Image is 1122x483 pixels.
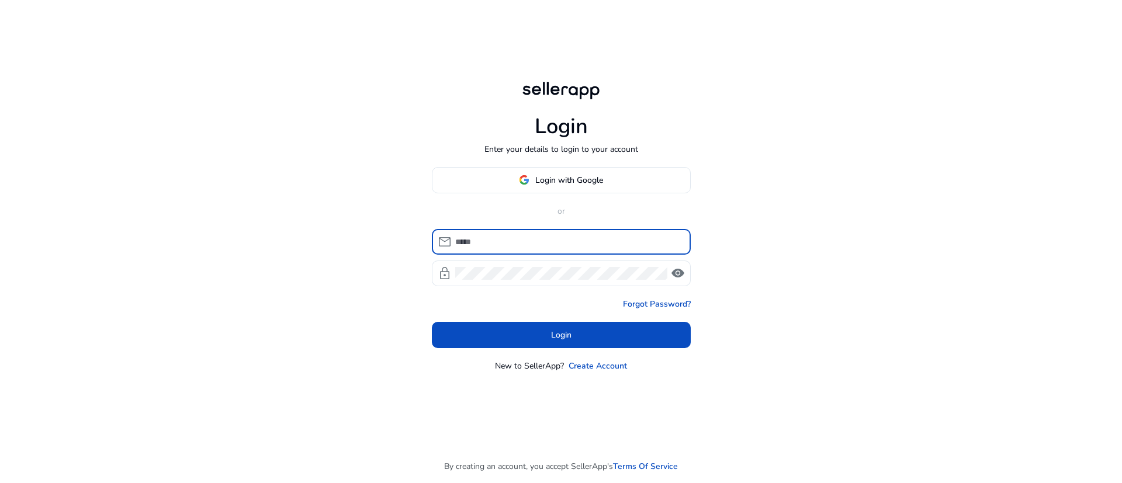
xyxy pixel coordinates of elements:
h1: Login [535,114,588,139]
p: or [432,205,691,217]
p: New to SellerApp? [495,360,564,372]
span: mail [438,235,452,249]
button: Login with Google [432,167,691,193]
button: Login [432,322,691,348]
a: Forgot Password? [623,298,691,310]
a: Create Account [569,360,627,372]
span: visibility [671,266,685,280]
img: google-logo.svg [519,175,529,185]
p: Enter your details to login to your account [484,143,638,155]
span: Login [551,329,572,341]
span: lock [438,266,452,280]
a: Terms Of Service [613,460,678,472]
span: Login with Google [535,174,603,186]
